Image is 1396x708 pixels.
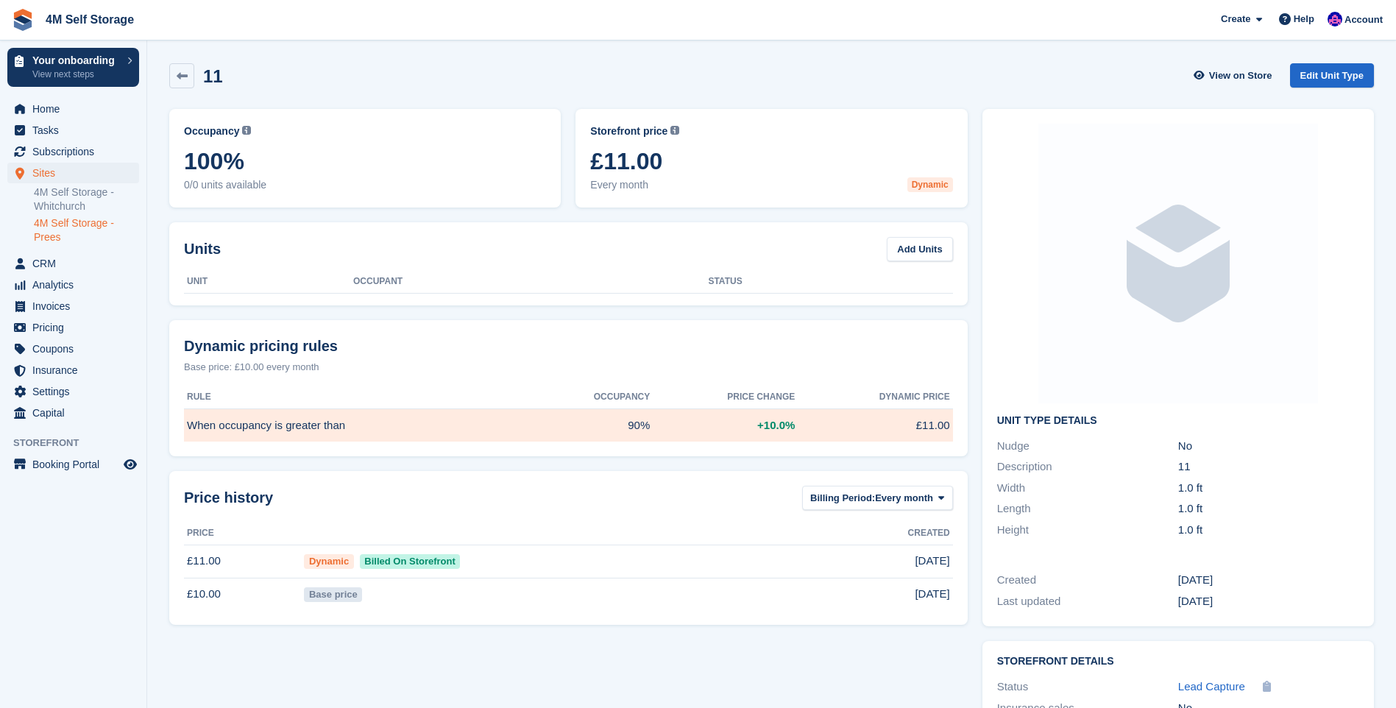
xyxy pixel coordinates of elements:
[184,335,953,357] div: Dynamic pricing rules
[1290,63,1374,88] a: Edit Unit Type
[997,572,1178,589] div: Created
[7,317,139,338] a: menu
[997,522,1178,539] div: Height
[1178,459,1359,475] div: 11
[7,275,139,295] a: menu
[628,417,650,434] span: 90%
[757,417,795,434] span: +10.0%
[7,381,139,402] a: menu
[242,126,251,135] img: icon-info-grey-7440780725fd019a000dd9b08b2336e03edf1995a4989e88bcd33f0948082b44.svg
[1178,500,1359,517] div: 1.0 ft
[34,185,139,213] a: 4M Self Storage - Whitchurch
[907,177,953,192] div: Dynamic
[304,554,353,569] div: Dynamic
[32,454,121,475] span: Booking Portal
[1328,12,1342,26] img: Pete Clutton
[184,486,273,509] span: Price history
[916,417,950,434] span: £11.00
[1178,572,1359,589] div: [DATE]
[997,459,1178,475] div: Description
[810,491,875,506] span: Billing Period:
[7,339,139,359] a: menu
[32,99,121,119] span: Home
[7,163,139,183] a: menu
[184,360,953,375] div: Base price: £10.00 every month
[184,148,546,174] span: 100%
[184,386,529,409] th: Rule
[875,491,933,506] span: Every month
[32,55,120,66] p: Your onboarding
[184,409,529,442] td: When occupancy is greater than
[7,403,139,423] a: menu
[12,9,34,31] img: stora-icon-8386f47178a22dfd0bd8f6a31ec36ba5ce8667c1dd55bd0f319d3a0aa187defe.svg
[1294,12,1314,26] span: Help
[353,270,708,294] th: Occupant
[915,586,949,603] span: [DATE]
[7,253,139,274] a: menu
[32,360,121,380] span: Insurance
[184,124,239,139] span: Occupancy
[32,120,121,141] span: Tasks
[121,456,139,473] a: Preview store
[590,177,952,193] span: Every month
[7,454,139,475] a: menu
[32,163,121,183] span: Sites
[184,177,546,193] span: 0/0 units available
[32,339,121,359] span: Coupons
[997,480,1178,497] div: Width
[1221,12,1250,26] span: Create
[997,415,1359,427] h2: Unit Type details
[203,66,223,86] h2: 11
[184,578,301,610] td: £10.00
[802,486,953,510] button: Billing Period: Every month
[908,526,950,539] span: Created
[997,679,1178,695] div: Status
[7,48,139,87] a: Your onboarding View next steps
[184,238,221,260] h2: Units
[1192,63,1278,88] a: View on Store
[879,390,950,403] span: Dynamic price
[184,522,301,545] th: Price
[32,317,121,338] span: Pricing
[7,120,139,141] a: menu
[32,275,121,295] span: Analytics
[184,545,301,578] td: £11.00
[997,656,1359,668] h2: Storefront Details
[594,390,650,403] span: Occupancy
[590,124,667,139] span: Storefront price
[32,403,121,423] span: Capital
[32,296,121,316] span: Invoices
[997,593,1178,610] div: Last updated
[590,148,952,174] span: £11.00
[32,141,121,162] span: Subscriptions
[1344,13,1383,27] span: Account
[184,270,353,294] th: Unit
[1178,679,1245,695] a: Lead Capture
[7,99,139,119] a: menu
[1178,593,1359,610] div: [DATE]
[360,554,461,569] span: Billed On Storefront
[1178,522,1359,539] div: 1.0 ft
[13,436,146,450] span: Storefront
[915,553,949,570] span: [DATE]
[727,390,795,403] span: Price change
[34,216,139,244] a: 4M Self Storage - Prees
[1038,124,1318,403] img: blank-unit-type-icon-ffbac7b88ba66c5e286b0e438baccc4b9c83835d4c34f86887a83fc20ec27e7b.svg
[7,296,139,316] a: menu
[32,68,120,81] p: View next steps
[887,237,952,261] a: Add Units
[32,381,121,402] span: Settings
[997,500,1178,517] div: Length
[708,270,952,294] th: Status
[40,7,140,32] a: 4M Self Storage
[32,253,121,274] span: CRM
[1178,480,1359,497] div: 1.0 ft
[997,438,1178,455] div: Nudge
[1178,680,1245,693] span: Lead Capture
[1209,68,1272,83] span: View on Store
[670,126,679,135] img: icon-info-grey-7440780725fd019a000dd9b08b2336e03edf1995a4989e88bcd33f0948082b44.svg
[304,587,362,602] span: Base price
[1178,438,1359,455] div: No
[7,141,139,162] a: menu
[7,360,139,380] a: menu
